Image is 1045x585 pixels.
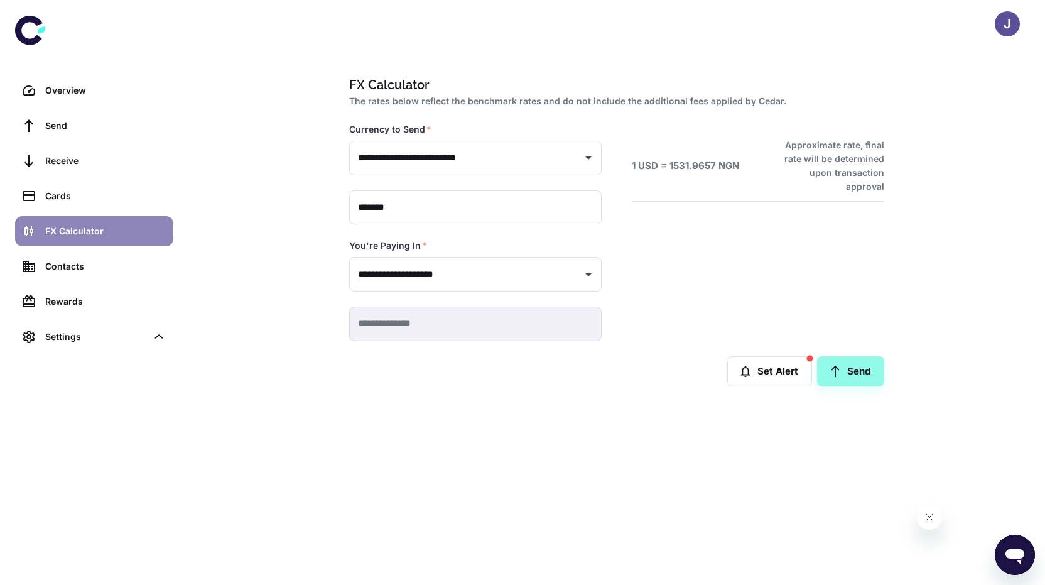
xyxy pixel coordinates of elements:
[349,123,431,136] label: Currency to Send
[45,224,166,238] div: FX Calculator
[15,251,173,282] a: Contacts
[15,216,173,246] a: FX Calculator
[8,9,90,19] span: Hi. Need any help?
[917,505,942,530] iframe: Close message
[15,322,173,352] div: Settings
[727,356,812,386] button: Set Alert
[45,84,166,97] div: Overview
[45,189,166,203] div: Cards
[15,287,173,317] a: Rewards
[45,119,166,133] div: Send
[817,356,884,386] a: Send
[632,159,739,173] h6: 1 USD = 1531.9657 NGN
[45,260,166,273] div: Contacts
[15,181,173,211] a: Cards
[995,535,1035,575] iframe: Button to launch messaging window
[45,330,147,344] div: Settings
[349,239,427,252] label: You're Paying In
[15,111,173,141] a: Send
[580,149,597,167] button: Open
[15,146,173,176] a: Receive
[15,75,173,106] a: Overview
[45,154,166,168] div: Receive
[771,138,884,194] h6: Approximate rate, final rate will be determined upon transaction approval
[580,266,597,283] button: Open
[995,11,1020,36] button: J
[349,75,879,94] h1: FX Calculator
[45,295,166,309] div: Rewards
